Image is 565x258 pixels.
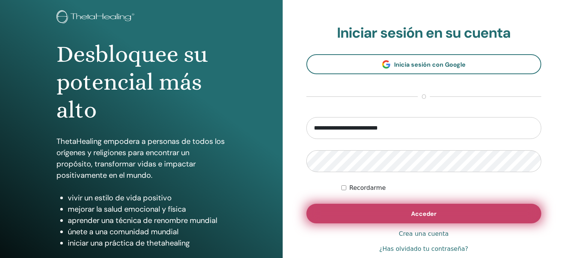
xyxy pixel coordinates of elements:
span: Acceder [411,210,437,218]
p: ThetaHealing empodera a personas de todos los orígenes y religiones para encontrar un propósito, ... [56,136,226,181]
button: Acceder [306,204,542,223]
a: Inicia sesión con Google [306,54,542,74]
li: vivir un estilo de vida positivo [68,192,226,203]
li: aprender una técnica de renombre mundial [68,215,226,226]
li: mejorar la salud emocional y física [68,203,226,215]
span: Inicia sesión con Google [394,61,466,69]
h1: Desbloquee su potencial más alto [56,40,226,124]
label: Recordarme [349,183,386,192]
a: Crea una cuenta [399,229,449,238]
li: iniciar una práctica de thetahealing [68,237,226,249]
h2: Iniciar sesión en su cuenta [306,24,542,42]
a: ¿Has olvidado tu contraseña? [379,244,468,253]
span: o [418,92,430,101]
li: únete a una comunidad mundial [68,226,226,237]
div: Mantenerme autenticado indefinidamente o hasta cerrar la sesión manualmente [341,183,541,192]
